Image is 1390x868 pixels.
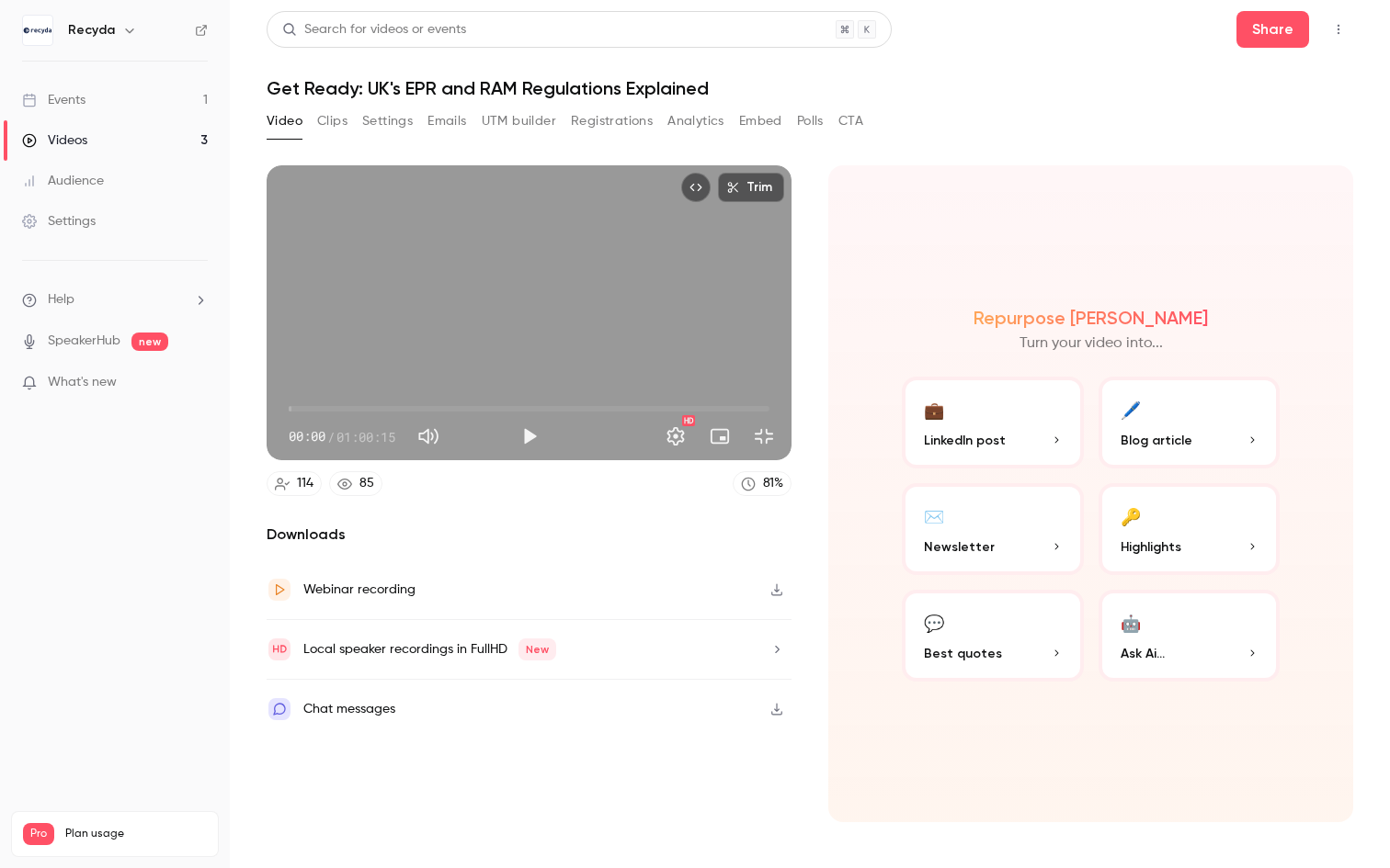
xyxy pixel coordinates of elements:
span: Best quotes [924,644,1002,663]
div: ✉️ [924,502,944,530]
p: Videos [23,845,58,862]
div: Videos [22,131,87,150]
h1: Get Ready: UK's EPR and RAM Regulations Explained [267,77,1353,99]
span: What's new [48,373,117,392]
a: SpeakerHub [48,332,120,351]
button: ✉️Newsletter [902,483,1084,575]
button: Video [267,107,302,136]
div: Webinar recording [303,579,416,601]
img: Recyda [23,16,52,45]
button: Mute [410,418,447,455]
button: Analytics [667,107,724,136]
div: Audience [22,172,104,190]
button: Trim [718,173,784,202]
div: 114 [297,474,313,493]
div: 💼 [924,395,944,423]
button: Embed video [681,173,711,202]
h6: Recyda [68,21,115,39]
span: Newsletter [924,537,995,557]
span: New [518,638,556,660]
span: 00:00 [289,427,325,446]
div: Events [22,91,85,109]
button: Clips [317,107,347,136]
span: new [131,333,168,351]
p: Turn your video into... [1020,333,1163,355]
div: 85 [359,474,374,493]
button: 💬Best quotes [902,590,1084,682]
div: Search for videos or events [282,20,466,39]
button: 🤖Ask Ai... [1099,590,1281,682]
span: Plan usage [65,827,207,841]
span: Ask Ai... [1121,644,1165,663]
button: Settings [362,107,413,136]
button: 🔑Highlights [1099,483,1281,575]
button: Registrations [571,107,653,136]
h2: Downloads [267,524,792,546]
a: 85 [329,471,382,496]
span: Highlights [1121,537,1181,557]
button: Turn on miniplayer [701,418,738,455]
h2: Repurpose [PERSON_NAME] [974,307,1208,329]
button: Settings [657,418,694,455]
a: 114 [267,471,322,496]
div: Chat messages [303,698,395,720]
div: 💬 [924,608,944,637]
span: LinkedIn post [924,431,1006,450]
button: UTM builder [482,107,556,136]
div: 🖊️ [1121,395,1141,423]
button: 💼LinkedIn post [902,377,1084,468]
p: / 150 [176,845,207,862]
button: Share [1236,11,1309,48]
button: Embed [739,107,782,136]
div: HD [682,415,695,426]
iframe: Noticeable Trigger [186,375,208,391]
a: 81% [733,471,792,496]
div: 🤖 [1121,608,1141,637]
span: / [327,427,335,446]
li: help-dropdown-opener [22,290,208,310]
div: 🔑 [1121,502,1141,530]
span: Blog article [1121,431,1192,450]
span: 3 [176,848,181,859]
div: Settings [22,212,96,231]
span: 01:00:15 [336,427,395,446]
div: 81 % [763,474,783,493]
span: Help [48,290,74,310]
button: Polls [797,107,824,136]
button: Exit full screen [746,418,782,455]
button: Emails [427,107,466,136]
span: Pro [23,823,54,845]
button: CTA [838,107,863,136]
button: 🖊️Blog article [1099,377,1281,468]
button: Play [511,418,548,455]
div: 00:00 [289,427,395,446]
div: Local speaker recordings in FullHD [303,638,556,660]
button: Top Bar Actions [1324,15,1353,44]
